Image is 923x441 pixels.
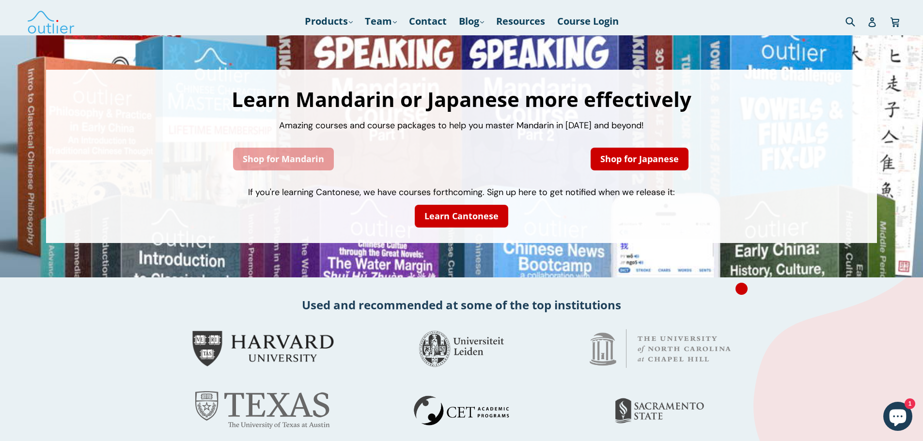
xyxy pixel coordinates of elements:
[552,13,624,30] a: Course Login
[843,11,870,31] input: Search
[56,89,867,109] h1: Learn Mandarin or Japanese more effectively
[415,205,508,228] a: Learn Cantonese
[880,402,915,433] inbox-online-store-chat: Shopify online store chat
[491,13,550,30] a: Resources
[248,186,675,198] span: If you're learning Cantonese, we have courses forthcoming. Sign up here to get notified when we r...
[454,13,489,30] a: Blog
[279,120,644,131] span: Amazing courses and course packages to help you master Mandarin in [DATE] and beyond!
[300,13,358,30] a: Products
[360,13,402,30] a: Team
[404,13,452,30] a: Contact
[233,148,334,170] a: Shop for Mandarin
[591,148,688,170] a: Shop for Japanese
[27,7,75,35] img: Outlier Linguistics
